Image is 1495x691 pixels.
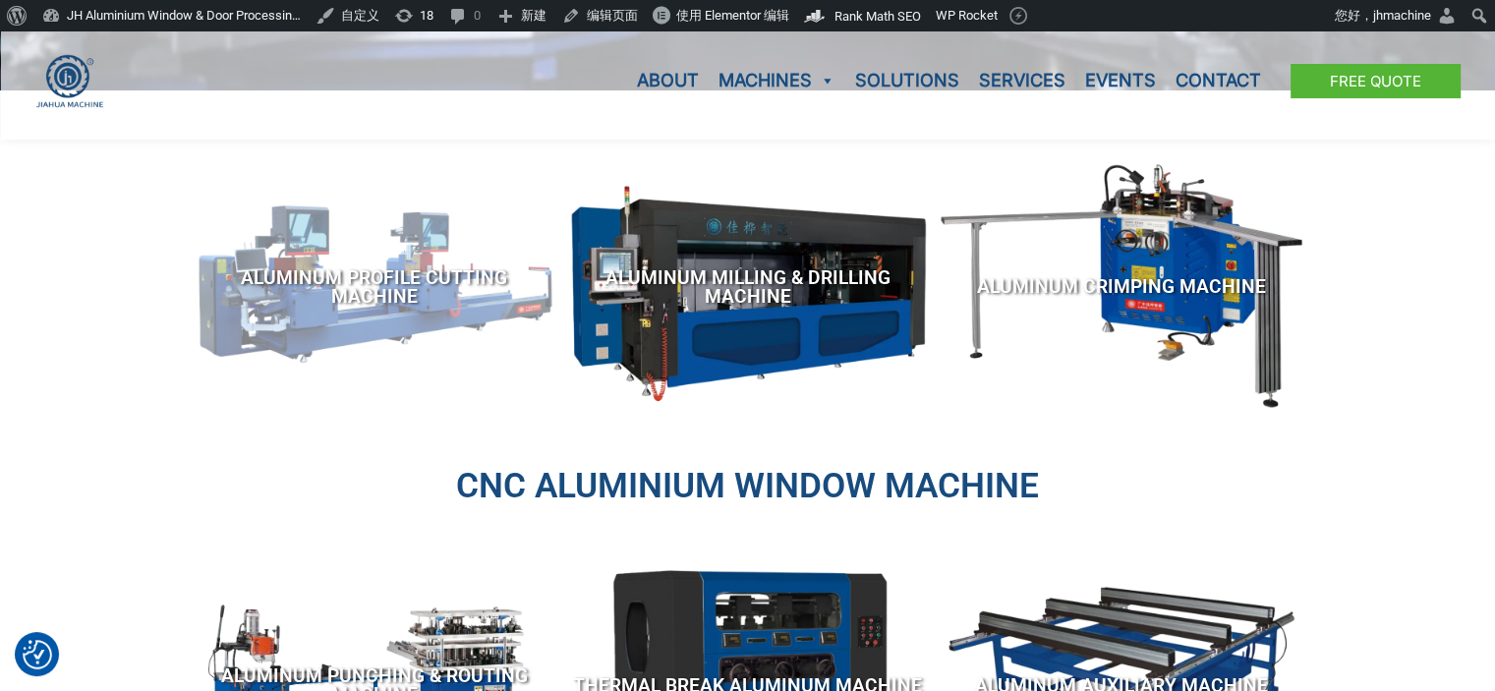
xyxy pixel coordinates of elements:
h2: CNC Aluminium Window Machine [188,454,1308,518]
button: Consent Preferences [23,640,52,669]
img: JH Aluminium Window & Door Processing Machines [35,54,105,108]
span: Rank Math SEO [834,9,921,24]
a: About [627,22,709,140]
a: Contact [1166,22,1271,140]
span: Aluminum Milling & Drilling Machine [571,268,925,306]
a: Solutions [845,22,969,140]
a: Aluminum Crimping Machine [977,183,1266,390]
span: Aluminum Profile Cutting Machine [198,268,551,306]
a: Services [969,22,1075,140]
img: Revisit consent button [23,640,52,669]
a: Aluminum Profile Cutting Machine [198,174,551,400]
a: Free Quote [1291,64,1461,98]
a: Events [1075,22,1166,140]
span: jhmachine [1373,8,1431,23]
span: 使用 Elementor 编辑 [676,8,789,23]
span: Aluminum Crimping Machine [977,277,1266,296]
a: Aluminum Milling & Drilling Machine [571,174,925,400]
a: Machines [709,22,845,140]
